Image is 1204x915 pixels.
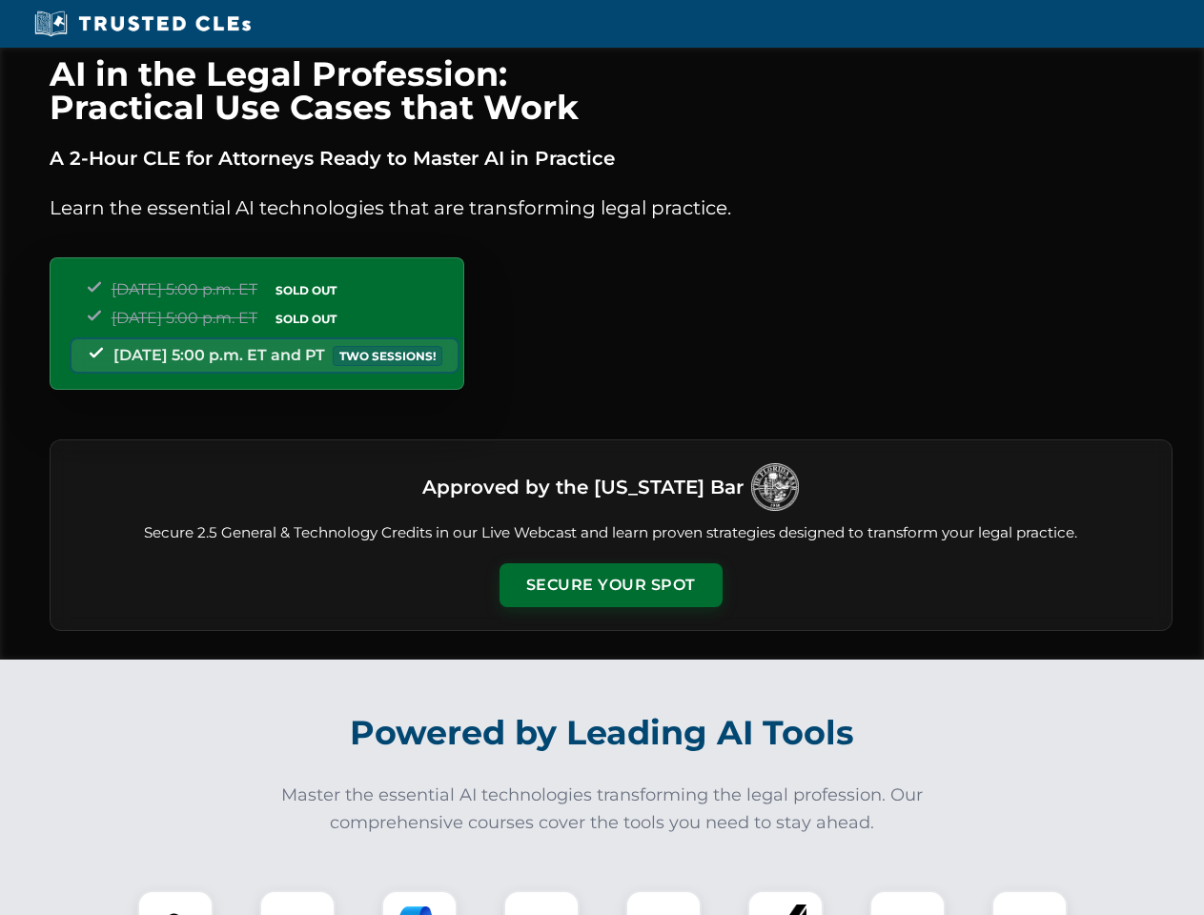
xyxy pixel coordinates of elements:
img: Logo [751,463,799,511]
p: Secure 2.5 General & Technology Credits in our Live Webcast and learn proven strategies designed ... [73,522,1149,544]
button: Secure Your Spot [500,563,723,607]
p: A 2-Hour CLE for Attorneys Ready to Master AI in Practice [50,143,1173,173]
img: Trusted CLEs [29,10,256,38]
h2: Powered by Leading AI Tools [74,700,1131,766]
span: SOLD OUT [269,280,343,300]
span: [DATE] 5:00 p.m. ET [112,309,257,327]
span: SOLD OUT [269,309,343,329]
p: Master the essential AI technologies transforming the legal profession. Our comprehensive courses... [269,782,936,837]
span: [DATE] 5:00 p.m. ET [112,280,257,298]
h1: AI in the Legal Profession: Practical Use Cases that Work [50,57,1173,124]
h3: Approved by the [US_STATE] Bar [422,470,744,504]
p: Learn the essential AI technologies that are transforming legal practice. [50,193,1173,223]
